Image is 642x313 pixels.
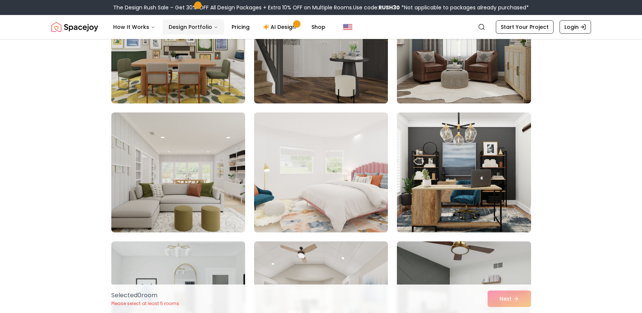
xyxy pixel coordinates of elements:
[397,112,531,232] img: Room room-60
[343,22,352,31] img: United States
[379,4,400,11] b: RUSH30
[51,19,98,34] a: Spacejoy
[560,20,591,34] a: Login
[226,19,256,34] a: Pricing
[257,19,304,34] a: AI Design
[107,19,161,34] button: How It Works
[254,112,388,232] img: Room room-59
[163,19,224,34] button: Design Portfolio
[51,15,591,39] nav: Global
[111,291,179,300] p: Selected 0 room
[353,4,400,11] span: Use code:
[113,4,529,11] div: The Design Rush Sale – Get 30% OFF All Design Packages + Extra 10% OFF on Multiple Rooms.
[107,19,331,34] nav: Main
[51,19,98,34] img: Spacejoy Logo
[111,301,179,307] p: Please select at least 5 rooms
[111,112,245,232] img: Room room-58
[305,19,331,34] a: Shop
[400,4,529,11] span: *Not applicable to packages already purchased*
[496,20,554,34] a: Start Your Project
